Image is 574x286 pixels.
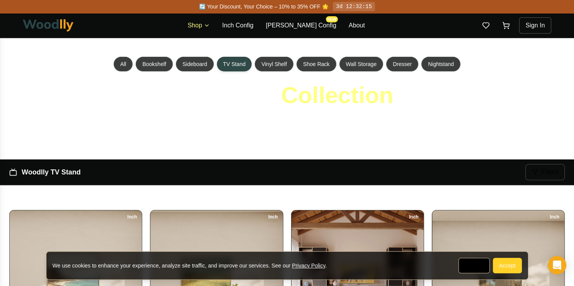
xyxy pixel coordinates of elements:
[217,57,252,71] button: TV Stand
[493,258,522,273] button: Accept
[546,213,563,221] div: Inch
[265,213,281,221] div: Inch
[458,258,490,273] button: Decline
[176,57,214,71] button: Sideboard
[255,57,293,71] button: Vinyl Shelf
[292,262,325,269] a: Privacy Policy
[136,57,172,71] button: Bookshelf
[548,256,566,274] div: Open Intercom Messenger
[114,84,460,107] h1: TV Stand
[349,21,365,30] button: About
[23,19,74,32] img: Woodlly
[525,164,565,180] button: Filters
[124,213,141,221] div: Inch
[405,213,422,221] div: Inch
[22,168,81,176] a: Woodlly TV Stand
[296,57,336,71] button: Shoe Rack
[541,168,558,177] span: Filters
[421,57,460,71] button: Nightstand
[386,57,418,71] button: Dresser
[519,17,552,34] button: Sign In
[199,3,328,10] span: 🔄 Your Discount, Your Choice – 10% to 35% OFF 🌟
[9,195,565,204] p: Showing 6 product s
[114,57,133,71] button: All
[266,21,336,30] button: [PERSON_NAME] ConfigNEW
[281,82,393,108] span: Collection
[187,21,210,30] button: Shop
[339,57,383,71] button: Wall Storage
[53,262,333,269] div: We use cookies to enhance your experience, analyze site traffic, and improve our services. See our .
[157,112,417,133] p: Ventilated storage and sturdy shelving designed for media setups. Sized for soundbars, receivers,...
[222,21,254,30] button: Inch Config
[326,16,338,22] span: NEW
[333,2,375,11] div: 3d 12:32:15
